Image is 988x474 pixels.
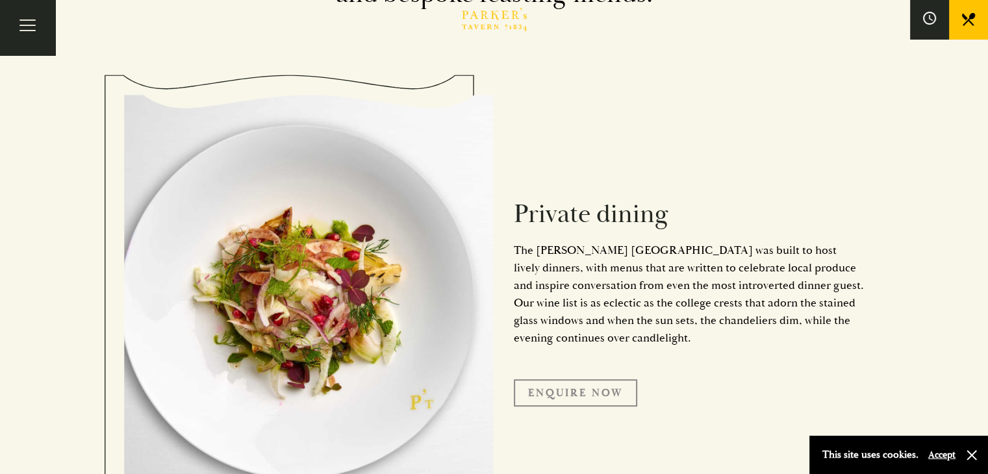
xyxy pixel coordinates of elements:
[514,199,865,230] h2: Private dining
[514,242,865,347] p: The [PERSON_NAME] [GEOGRAPHIC_DATA] was built to host lively dinners, with menus that are written...
[822,445,918,464] p: This site uses cookies.
[965,449,978,462] button: Close and accept
[928,449,956,461] button: Accept
[514,379,637,406] a: Enquire Now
